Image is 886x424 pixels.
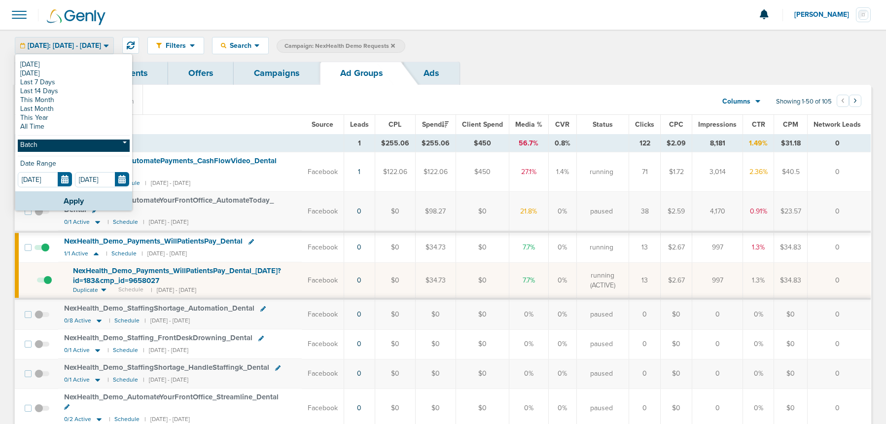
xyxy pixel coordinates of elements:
td: 0 [808,359,871,389]
td: 0% [548,329,576,359]
span: Filters [162,41,190,50]
span: Spend [422,120,449,129]
td: 0% [743,359,774,389]
td: 56.7% [509,135,548,152]
td: 0 [808,152,871,192]
td: 1 [344,135,375,152]
small: | [DATE] - [DATE] [144,317,190,324]
td: $450 [456,135,509,152]
td: $255.06 [375,135,415,152]
span: NexHealth_ Demo_ Staffing_ FrontDeskDrowning_ Dental [64,333,252,342]
td: $0 [456,192,509,232]
a: 0 [357,310,361,318]
td: 1.4% [548,152,576,192]
button: Apply [15,191,132,211]
td: 0.8% [548,135,576,152]
td: $2.67 [661,232,692,262]
td: $34.83 [774,262,808,299]
span: Status [593,120,613,129]
ul: Pagination [837,96,861,108]
td: $40.5 [774,152,808,192]
td: $2.09 [661,135,692,152]
a: Clients [100,62,168,85]
small: | [DATE] - [DATE] [143,347,188,354]
td: 0% [548,299,576,329]
td: 38 [629,192,661,232]
td: 0 [808,135,871,152]
td: $0 [375,192,415,232]
span: Network Leads [814,120,861,129]
span: Columns [722,97,750,106]
td: 0 [692,329,743,359]
td: 0% [548,232,576,262]
td: Facebook [302,329,344,359]
span: paused [590,310,613,319]
span: 0/2 Active [64,416,91,423]
td: 0 [692,299,743,329]
td: 0% [548,192,576,232]
small: | [107,347,108,354]
td: 0% [743,299,774,329]
td: Facebook [302,192,344,232]
span: Showing 1-50 of 105 [776,98,832,106]
td: $0 [661,359,692,389]
a: Offers [168,62,234,85]
td: 13 [629,262,661,299]
span: 1/1 Active [64,250,88,257]
small: | [DATE] - [DATE] [142,250,187,257]
td: 4,170 [692,192,743,232]
td: 1.49% [743,135,774,152]
td: 0% [509,299,548,329]
td: 0% [743,329,774,359]
a: Ads [403,62,460,85]
td: 27.1% [509,152,548,192]
span: CPC [669,120,683,129]
small: | [107,376,108,384]
a: 0 [357,276,361,284]
span: running [590,167,613,177]
td: $0 [375,299,415,329]
td: $0 [415,329,456,359]
td: Facebook [302,262,344,299]
td: 0 [629,359,661,389]
span: [PERSON_NAME] [794,11,856,18]
td: $0 [456,232,509,262]
td: 7.7% [509,262,548,299]
td: $31.18 [774,135,808,152]
span: paused [590,403,613,413]
a: Last Month [18,105,130,113]
td: $34.73 [415,262,456,299]
div: Date Range [18,160,130,172]
td: 0 [629,329,661,359]
td: 0% [548,359,576,389]
a: 0 [357,404,361,412]
td: 3,014 [692,152,743,192]
td: $122.06 [415,152,456,192]
span: 0/1 Active [64,347,90,354]
td: 997 [692,232,743,262]
span: 0/1 Active [64,218,90,226]
small: Schedule [113,218,138,226]
a: 1 [358,168,360,176]
span: NexHealth_ Demo_ AutomateYourFrontOffice_ AutomateToday_ Dental [64,196,274,214]
span: NexHealth_ Demo_ StaffingShortage_ Automation_ Dental [64,304,254,313]
td: $0 [375,329,415,359]
small: Schedule [113,347,138,354]
td: 0% [509,359,548,389]
a: [DATE] [18,60,130,69]
a: Ad Groups [320,62,403,85]
td: 0 [629,299,661,329]
td: 2.36% [743,152,774,192]
a: Batch [18,140,130,152]
span: Client Spend [462,120,503,129]
td: $450 [456,152,509,192]
span: paused [590,207,613,216]
span: NexHealth_ Demo_ AutomatePayments_ CashFlowVideo_ Dental [64,156,277,165]
td: $1.72 [661,152,692,192]
span: Search [226,41,254,50]
td: 0% [509,329,548,359]
td: running (ACTIVE) [576,262,629,299]
a: This Year [18,113,130,122]
td: 0 [808,192,871,232]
